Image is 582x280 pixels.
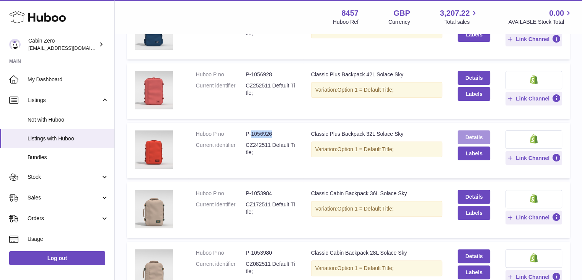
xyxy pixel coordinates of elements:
[440,8,479,26] a: 3,207.22 Total sales
[246,142,295,156] dd: CZ242511 Default Title;
[337,206,394,212] span: Option 1 = Default Title;
[28,135,109,142] span: Listings with Huboo
[530,75,538,84] img: shopify-small.png
[516,155,549,161] span: Link Channel
[393,8,410,18] strong: GBP
[341,8,359,18] strong: 8457
[135,71,173,109] img: Classic Plus Backpack 42L Solace Sky
[28,45,112,51] span: [EMAIL_ADDRESS][DOMAIN_NAME]
[530,194,538,203] img: shopify-small.png
[246,201,295,216] dd: CZ172511 Default Title;
[508,18,573,26] span: AVAILABLE Stock Total
[311,71,443,78] div: Classic Plus Backpack 42L Solace Sky
[516,95,549,102] span: Link Channel
[196,142,246,156] dt: Current identifier
[458,265,490,279] button: Labels
[311,201,443,217] div: Variation:
[530,253,538,262] img: shopify-small.png
[458,28,490,41] button: Labels
[333,18,359,26] div: Huboo Ref
[9,251,105,265] a: Log out
[28,194,101,201] span: Sales
[458,130,490,144] a: Details
[28,116,109,124] span: Not with Huboo
[196,201,246,216] dt: Current identifier
[337,265,394,271] span: Option 1 = Default Title;
[28,154,109,161] span: Bundles
[458,71,490,85] a: Details
[9,39,21,50] img: internalAdmin-8457@internal.huboo.com
[311,260,443,276] div: Variation:
[246,190,295,197] dd: P-1053984
[196,249,246,257] dt: Huboo P no
[28,236,109,243] span: Usage
[196,82,246,97] dt: Current identifier
[549,8,564,18] span: 0.00
[135,190,173,228] img: Classic Cabin Backpack 36L Solace Sky
[311,142,443,157] div: Variation:
[28,37,97,52] div: Cabin Zero
[458,249,490,263] a: Details
[505,151,562,165] button: Link Channel
[530,134,538,143] img: shopify-small.png
[196,190,246,197] dt: Huboo P no
[311,249,443,257] div: Classic Cabin Backpack 28L Solace Sky
[337,87,394,93] span: Option 1 = Default Title;
[458,190,490,204] a: Details
[28,97,101,104] span: Listings
[440,8,470,18] span: 3,207.22
[516,36,549,43] span: Link Channel
[246,130,295,138] dd: P-1056926
[28,76,109,83] span: My Dashboard
[505,92,562,105] button: Link Channel
[458,147,490,160] button: Labels
[28,215,101,222] span: Orders
[388,18,410,26] div: Currency
[444,18,478,26] span: Total sales
[311,82,443,98] div: Variation:
[508,8,573,26] a: 0.00 AVAILABLE Stock Total
[28,173,101,181] span: Stock
[246,71,295,78] dd: P-1056928
[337,146,394,152] span: Option 1 = Default Title;
[458,206,490,220] button: Labels
[196,71,246,78] dt: Huboo P no
[311,190,443,197] div: Classic Cabin Backpack 36L Solace Sky
[246,260,295,275] dd: CZ082511 Default Title;
[458,87,490,101] button: Labels
[505,32,562,46] button: Link Channel
[516,214,549,221] span: Link Channel
[311,130,443,138] div: Classic Plus Backpack 32L Solace Sky
[505,211,562,224] button: Link Channel
[135,130,173,169] img: Classic Plus Backpack 32L Solace Sky
[196,130,246,138] dt: Huboo P no
[246,82,295,97] dd: CZ252511 Default Title;
[196,260,246,275] dt: Current identifier
[246,249,295,257] dd: P-1053980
